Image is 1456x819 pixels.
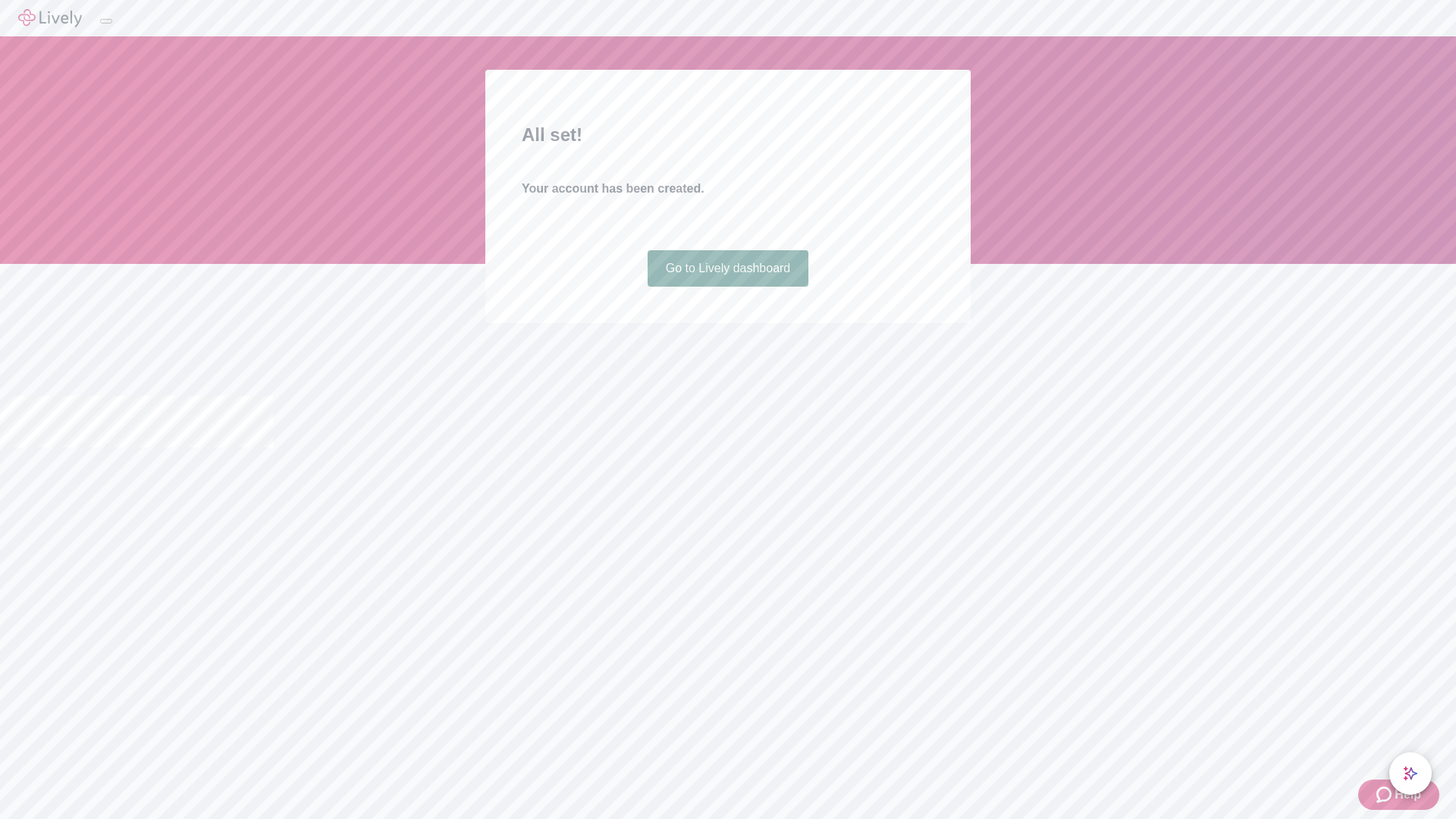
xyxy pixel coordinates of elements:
[1403,766,1418,781] svg: Lively AI Assistant
[100,19,112,24] button: Log out
[18,9,82,27] img: Lively
[648,250,809,287] a: Go to Lively dashboard
[1358,780,1439,810] button: Zendesk support iconHelp
[1389,752,1432,795] button: chat
[522,180,934,198] h4: Your account has been created.
[1376,786,1395,804] svg: Zendesk support icon
[1395,786,1421,804] span: Help
[522,121,934,149] h2: All set!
